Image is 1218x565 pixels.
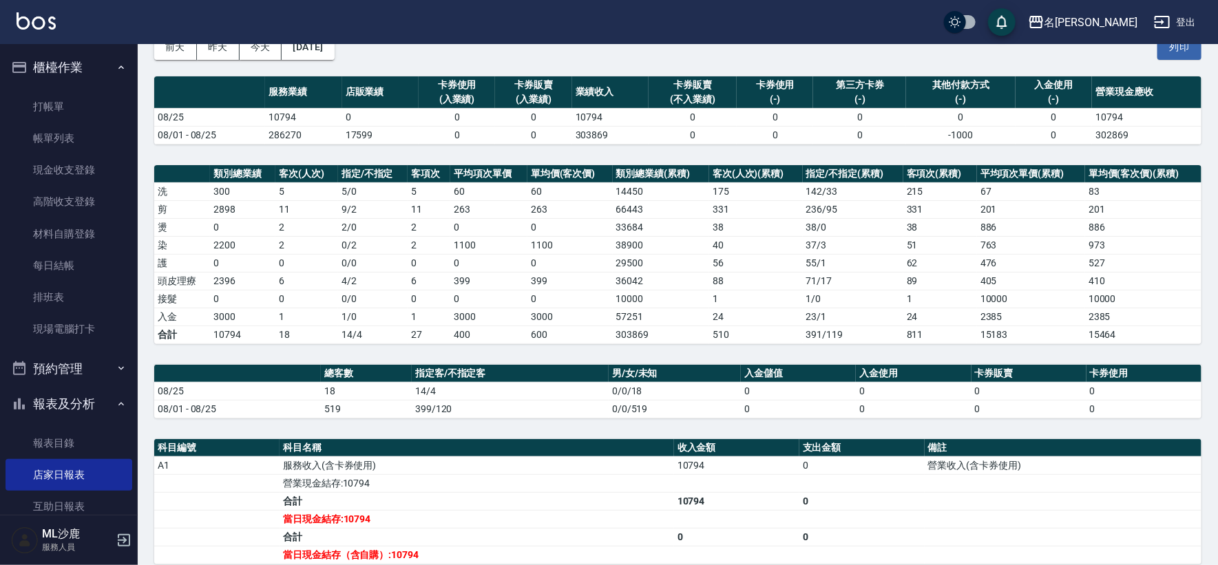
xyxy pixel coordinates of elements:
[649,108,737,126] td: 0
[674,456,799,474] td: 10794
[419,126,495,144] td: 0
[856,382,971,400] td: 0
[1016,108,1092,126] td: 0
[408,308,450,326] td: 1
[338,165,408,183] th: 指定/不指定
[572,126,649,144] td: 303869
[740,92,810,107] div: (-)
[265,126,342,144] td: 286270
[925,456,1201,474] td: 營業收入(含卡券使用)
[154,200,210,218] td: 剪
[498,78,568,92] div: 卡券販賣
[6,491,132,522] a: 互助日報表
[613,254,709,272] td: 29500
[408,254,450,272] td: 0
[803,165,903,183] th: 指定/不指定(累積)
[709,218,803,236] td: 38
[903,236,977,254] td: 51
[609,365,741,383] th: 男/女/未知
[527,165,613,183] th: 單均價(客次價)
[408,272,450,290] td: 6
[652,92,733,107] div: (不入業績)
[154,456,280,474] td: A1
[275,326,337,343] td: 18
[280,492,674,510] td: 合計
[817,78,903,92] div: 第三方卡券
[154,254,210,272] td: 護
[265,76,342,109] th: 服務業績
[799,528,925,546] td: 0
[649,126,737,144] td: 0
[6,459,132,491] a: 店家日報表
[527,272,613,290] td: 399
[1085,272,1201,290] td: 410
[803,308,903,326] td: 23 / 1
[6,154,132,186] a: 現金收支登錄
[1092,126,1201,144] td: 302869
[338,182,408,200] td: 5 / 0
[321,382,412,400] td: 18
[240,34,282,60] button: 今天
[450,254,527,272] td: 0
[803,182,903,200] td: 142 / 33
[527,254,613,272] td: 0
[972,365,1086,383] th: 卡券販賣
[275,254,337,272] td: 0
[280,510,674,528] td: 當日現金結存:10794
[741,382,856,400] td: 0
[6,122,132,154] a: 帳單列表
[1085,290,1201,308] td: 10000
[280,456,674,474] td: 服務收入(含卡券使用)
[972,382,1086,400] td: 0
[910,92,1012,107] div: (-)
[342,108,419,126] td: 0
[408,290,450,308] td: 0
[154,236,210,254] td: 染
[803,236,903,254] td: 37 / 3
[450,326,527,343] td: 400
[6,186,132,217] a: 高階收支登錄
[737,108,813,126] td: 0
[6,91,132,122] a: 打帳單
[154,165,1201,344] table: a dense table
[737,126,813,144] td: 0
[709,182,803,200] td: 175
[613,165,709,183] th: 類別總業績(累積)
[6,351,132,387] button: 預約管理
[342,76,419,109] th: 店販業績
[6,281,132,313] a: 排班表
[412,365,609,383] th: 指定客/不指定客
[210,236,275,254] td: 2200
[527,236,613,254] td: 1100
[42,527,112,541] h5: ML沙鹿
[338,308,408,326] td: 1 / 0
[613,326,709,343] td: 303869
[813,108,906,126] td: 0
[977,200,1085,218] td: 201
[498,92,568,107] div: (入業績)
[6,313,132,345] a: 現場電腦打卡
[321,365,412,383] th: 總客數
[280,528,674,546] td: 合計
[803,272,903,290] td: 71 / 17
[154,439,280,457] th: 科目編號
[903,200,977,218] td: 331
[977,272,1085,290] td: 405
[674,528,799,546] td: 0
[1085,254,1201,272] td: 527
[1092,76,1201,109] th: 營業現金應收
[408,165,450,183] th: 客項次
[275,218,337,236] td: 2
[1085,165,1201,183] th: 單均價(客次價)(累積)
[1148,10,1201,35] button: 登出
[1085,326,1201,343] td: 15464
[210,182,275,200] td: 300
[275,165,337,183] th: 客次(人次)
[338,200,408,218] td: 9 / 2
[450,165,527,183] th: 平均項次單價
[740,78,810,92] div: 卡券使用
[709,290,803,308] td: 1
[275,236,337,254] td: 2
[977,236,1085,254] td: 763
[609,400,741,418] td: 0/0/519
